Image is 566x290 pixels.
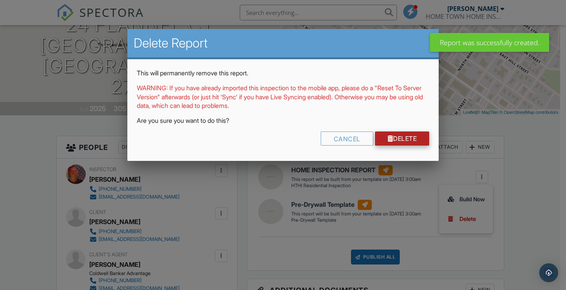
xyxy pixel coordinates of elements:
p: Are you sure you want to do this? [137,116,429,125]
div: Open Intercom Messenger [539,263,558,282]
h2: Delete Report [134,35,432,51]
a: Delete [375,131,430,146]
div: Cancel [321,131,373,146]
p: WARNING: If you have already imported this inspection to the mobile app, please do a "Reset To Se... [137,84,429,110]
div: Report was successfully created. [430,33,549,52]
p: This will permanently remove this report. [137,69,429,77]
